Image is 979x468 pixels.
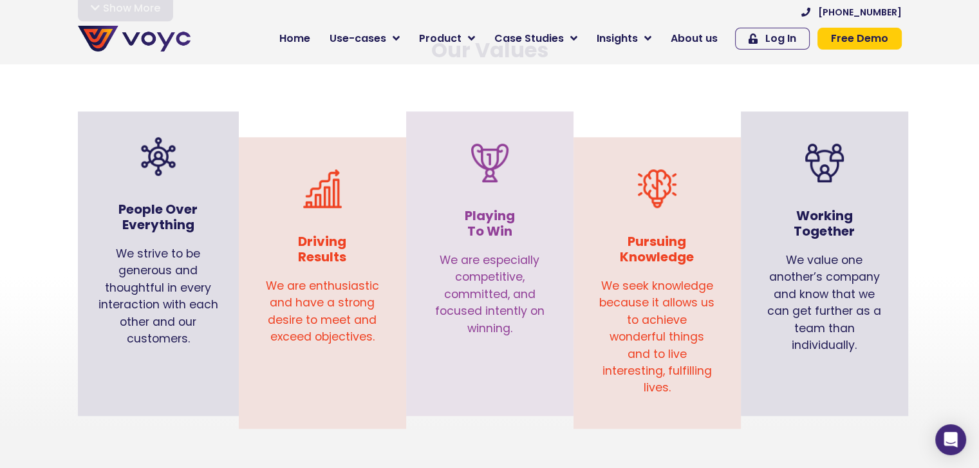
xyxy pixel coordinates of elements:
[817,28,902,50] a: Free Demo
[767,252,882,353] p: We value one another’s company and know that we can get further as a team than individually.
[265,234,380,265] h3: Driving Results
[494,31,564,46] span: Case Studies
[638,169,676,208] img: brain-idea
[139,137,178,176] img: organization
[419,245,561,356] div: We are especially competitive, committed, and focused intently on winning.
[279,31,310,46] span: Home
[303,169,342,208] img: improvement
[661,26,727,51] a: About us
[270,26,320,51] a: Home
[419,31,462,46] span: Product
[471,144,509,182] img: trophy
[320,26,409,51] a: Use-cases
[97,201,219,232] h3: People Over Everything
[831,33,888,44] span: Free Demo
[801,8,902,17] a: [PHONE_NUMBER]
[84,239,232,366] div: We strive to be generous and thoughtful in every interaction with each other and our customers.
[935,424,966,455] div: Open Intercom Messenger
[805,144,844,182] img: teamwork
[330,31,386,46] span: Use-cases
[485,26,587,51] a: Case Studies
[765,33,796,44] span: Log In
[252,271,393,359] div: We are enthusiastic and have a strong desire to meet and exceed objectives.
[818,8,902,17] span: [PHONE_NUMBER]
[735,28,810,50] a: Log In
[409,26,485,51] a: Product
[597,31,638,46] span: Insights
[78,26,191,51] img: voyc-full-logo
[671,31,718,46] span: About us
[599,234,715,265] h3: Pursuing Knowledge
[599,277,715,397] p: We seek knowledge because it allows us to achieve wonderful things and to live interesting, fulfi...
[767,208,882,239] h3: Working Together
[432,208,548,239] h3: Playing To Win
[587,26,661,51] a: Insights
